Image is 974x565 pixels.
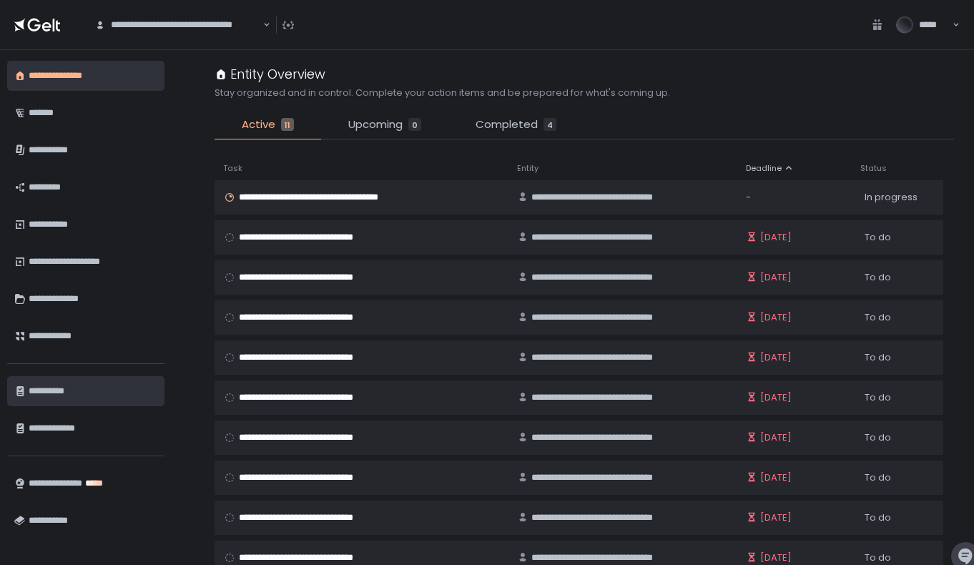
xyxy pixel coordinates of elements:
[760,391,792,404] span: [DATE]
[760,431,792,444] span: [DATE]
[86,10,270,40] div: Search for option
[215,87,670,99] h2: Stay organized and in control. Complete your action items and be prepared for what's coming up.
[760,351,792,364] span: [DATE]
[261,18,262,32] input: Search for option
[746,163,782,174] span: Deadline
[281,118,294,131] div: 11
[760,471,792,484] span: [DATE]
[215,64,325,84] div: Entity Overview
[865,391,891,404] span: To do
[476,117,538,133] span: Completed
[348,117,403,133] span: Upcoming
[865,191,918,204] span: In progress
[543,118,556,131] div: 4
[865,311,891,324] span: To do
[865,351,891,364] span: To do
[760,551,792,564] span: [DATE]
[865,551,891,564] span: To do
[242,117,275,133] span: Active
[746,191,751,204] span: -
[865,431,891,444] span: To do
[223,163,242,174] span: Task
[760,511,792,524] span: [DATE]
[865,511,891,524] span: To do
[860,163,887,174] span: Status
[517,163,538,174] span: Entity
[760,271,792,284] span: [DATE]
[760,231,792,244] span: [DATE]
[760,311,792,324] span: [DATE]
[408,118,421,131] div: 0
[865,271,891,284] span: To do
[865,231,891,244] span: To do
[865,471,891,484] span: To do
